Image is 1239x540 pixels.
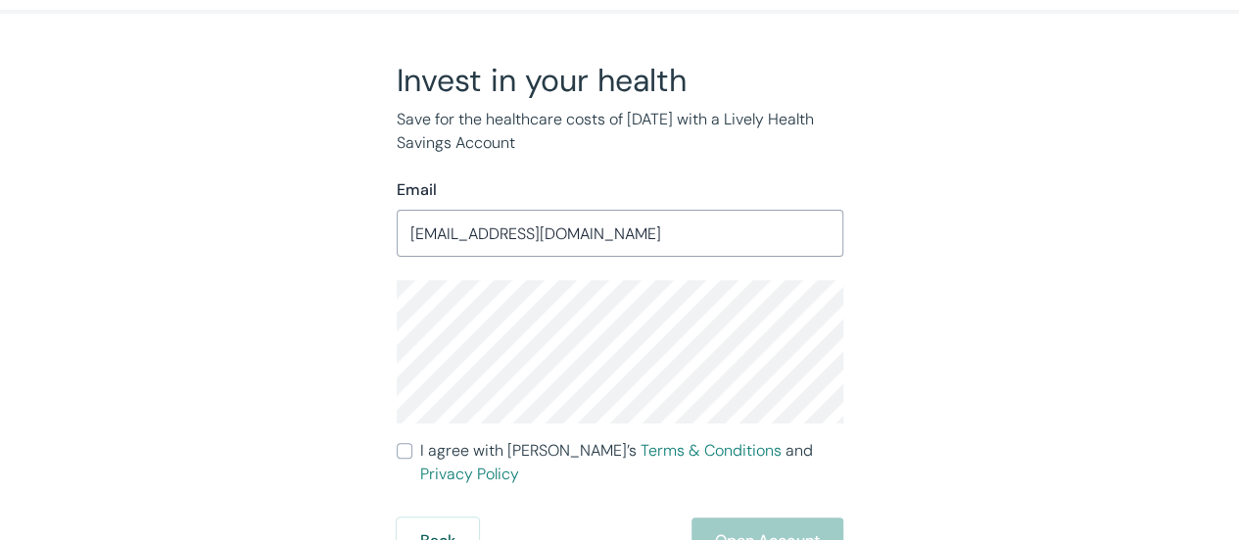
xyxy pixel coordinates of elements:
p: Save for the healthcare costs of [DATE] with a Lively Health Savings Account [397,108,843,155]
label: Email [397,178,437,202]
h2: Invest in your health [397,61,843,100]
a: Terms & Conditions [641,440,782,461]
a: Privacy Policy [420,464,519,484]
span: I agree with [PERSON_NAME]’s and [420,439,843,486]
